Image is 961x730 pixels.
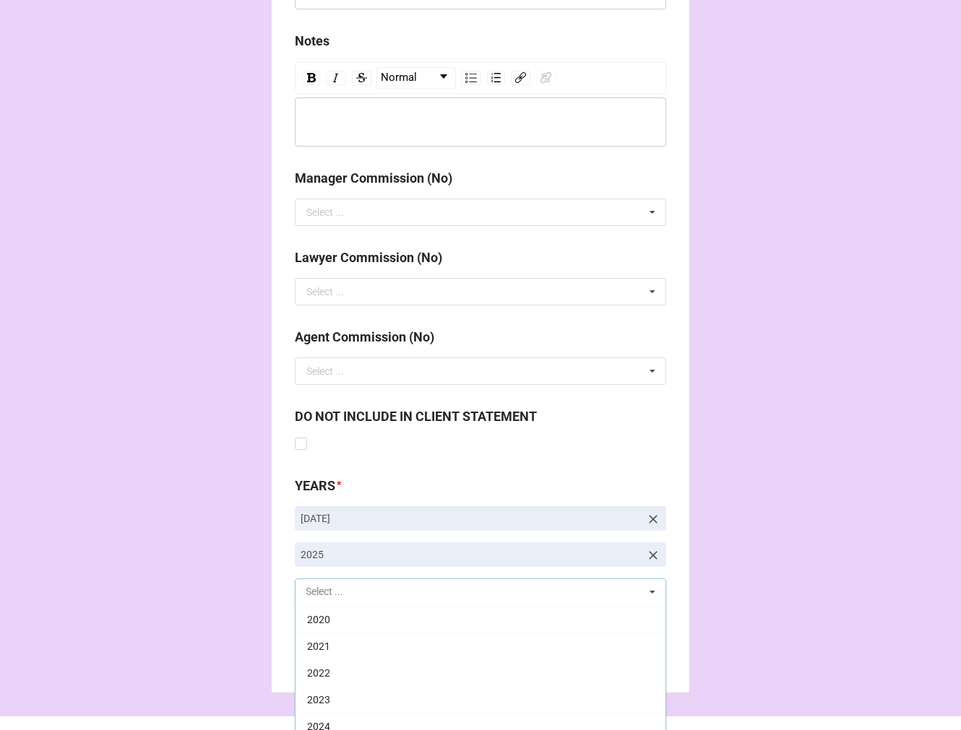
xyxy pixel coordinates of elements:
div: rdw-editor [302,114,660,130]
div: rdw-link-control [508,67,559,89]
label: Manager Commission (No) [295,168,452,188]
p: 2025 [301,547,640,562]
span: 2021 [307,640,330,652]
span: 2023 [307,694,330,705]
label: Agent Commission (No) [295,327,434,347]
div: rdw-inline-control [299,67,374,89]
div: Ordered [487,71,505,85]
label: Lawyer Commission (No) [295,248,442,268]
div: Bold [302,71,320,85]
div: Link [511,71,530,85]
label: YEARS [295,476,335,496]
span: 2022 [307,667,330,679]
div: Select ... [306,287,344,297]
span: 2020 [307,614,330,625]
div: Unlink [536,71,556,85]
div: Unordered [461,71,481,85]
div: rdw-toolbar [295,62,666,94]
div: rdw-dropdown [376,67,456,89]
div: Select ... [306,366,344,376]
div: Select ... [306,207,344,217]
div: Strikethrough [352,71,371,85]
p: [DATE] [301,511,640,526]
label: DO NOT INCLUDE IN CLIENT STATEMENT [295,407,537,427]
span: Normal [381,69,417,87]
a: Block Type [377,68,455,88]
label: Notes [295,31,329,51]
div: rdw-wrapper [295,62,666,147]
div: rdw-block-control [374,67,458,89]
div: Italic [326,71,346,85]
div: rdw-list-control [458,67,508,89]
